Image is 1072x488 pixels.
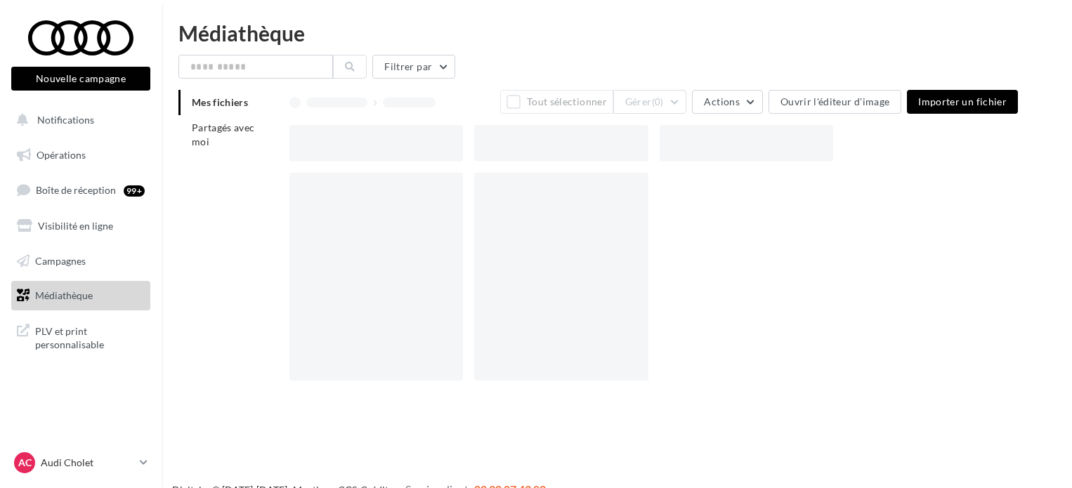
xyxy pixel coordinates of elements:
[38,220,113,232] span: Visibilité en ligne
[11,67,150,91] button: Nouvelle campagne
[37,149,86,161] span: Opérations
[192,121,255,147] span: Partagés avec moi
[18,456,32,470] span: AC
[37,114,94,126] span: Notifications
[192,96,248,108] span: Mes fichiers
[8,246,153,276] a: Campagnes
[652,96,664,107] span: (0)
[8,316,153,357] a: PLV et print personnalisable
[35,322,145,352] span: PLV et print personnalisable
[8,211,153,241] a: Visibilité en ligne
[500,90,613,114] button: Tout sélectionner
[704,95,739,107] span: Actions
[8,105,148,135] button: Notifications
[907,90,1018,114] button: Importer un fichier
[372,55,455,79] button: Filtrer par
[11,449,150,476] a: AC Audi Cholet
[124,185,145,197] div: 99+
[35,289,93,301] span: Médiathèque
[41,456,134,470] p: Audi Cholet
[8,175,153,205] a: Boîte de réception99+
[178,22,1055,44] div: Médiathèque
[36,184,116,196] span: Boîte de réception
[8,140,153,170] a: Opérations
[769,90,901,114] button: Ouvrir l'éditeur d'image
[8,281,153,310] a: Médiathèque
[692,90,762,114] button: Actions
[918,95,1007,107] span: Importer un fichier
[35,254,86,266] span: Campagnes
[613,90,687,114] button: Gérer(0)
